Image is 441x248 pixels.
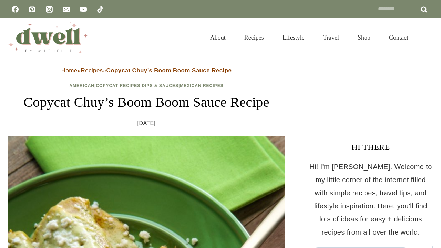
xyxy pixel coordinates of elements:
span: » » [61,67,232,74]
a: Dips & Sauces [142,83,178,88]
span: | | | | [69,83,223,88]
img: DWELL by michelle [8,22,88,53]
a: Home [61,67,78,74]
a: TikTok [93,2,107,16]
a: Facebook [8,2,22,16]
a: YouTube [76,2,90,16]
a: Copycat Recipes [96,83,140,88]
a: Recipes [235,25,273,50]
p: Hi! I'm [PERSON_NAME]. Welcome to my little corner of the internet filled with simple recipes, tr... [309,160,433,239]
button: View Search Form [421,32,433,43]
a: Pinterest [25,2,39,16]
a: Recipes [203,83,224,88]
time: [DATE] [137,118,156,128]
h3: HI THERE [309,141,433,153]
h1: Copycat Chuy’s Boom Boom Sauce Recipe [8,92,285,113]
a: Email [59,2,73,16]
nav: Primary Navigation [201,25,418,50]
a: Recipes [81,67,103,74]
a: Contact [380,25,418,50]
a: Instagram [42,2,56,16]
a: Lifestyle [273,25,314,50]
a: Travel [314,25,348,50]
a: About [201,25,235,50]
a: American [69,83,94,88]
a: Mexican [180,83,201,88]
strong: Copycat Chuy’s Boom Boom Sauce Recipe [106,67,232,74]
a: Shop [348,25,380,50]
